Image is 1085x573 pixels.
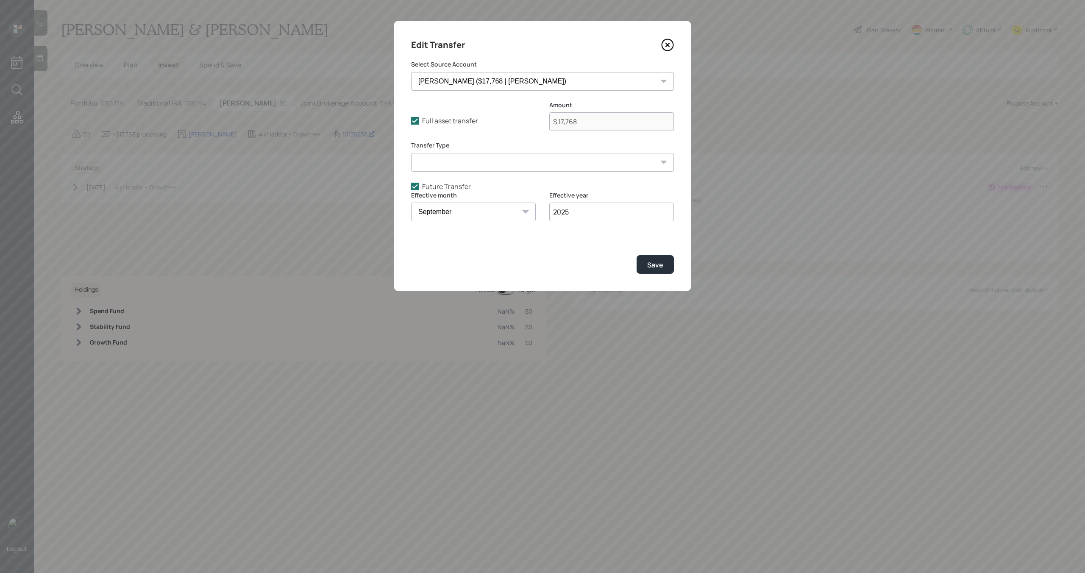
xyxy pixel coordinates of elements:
h4: Edit Transfer [411,38,465,52]
label: Select Source Account [411,60,674,69]
label: Effective year [549,191,674,200]
button: Save [637,255,674,273]
div: Save [647,260,663,270]
label: Effective month [411,191,536,200]
label: Future Transfer [411,182,674,191]
label: Transfer Type [411,141,674,150]
label: Amount [549,101,674,109]
label: Full asset transfer [411,116,536,125]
